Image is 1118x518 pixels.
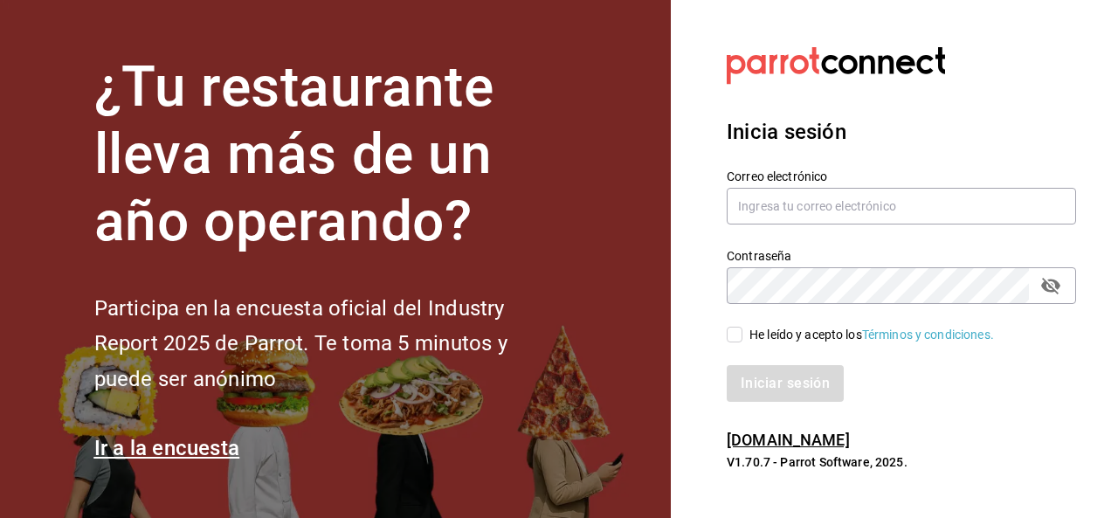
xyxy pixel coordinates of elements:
p: V1.70.7 - Parrot Software, 2025. [727,453,1076,471]
button: passwordField [1036,271,1066,300]
a: [DOMAIN_NAME] [727,431,850,449]
h2: Participa en la encuesta oficial del Industry Report 2025 de Parrot. Te toma 5 minutos y puede se... [94,291,566,397]
input: Ingresa tu correo electrónico [727,188,1076,224]
label: Correo electrónico [727,170,1076,183]
h3: Inicia sesión [727,116,1076,148]
label: Contraseña [727,250,1076,262]
div: He leído y acepto los [749,326,994,344]
a: Ir a la encuesta [94,436,240,460]
h1: ¿Tu restaurante lleva más de un año operando? [94,54,566,255]
a: Términos y condiciones. [862,328,994,342]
